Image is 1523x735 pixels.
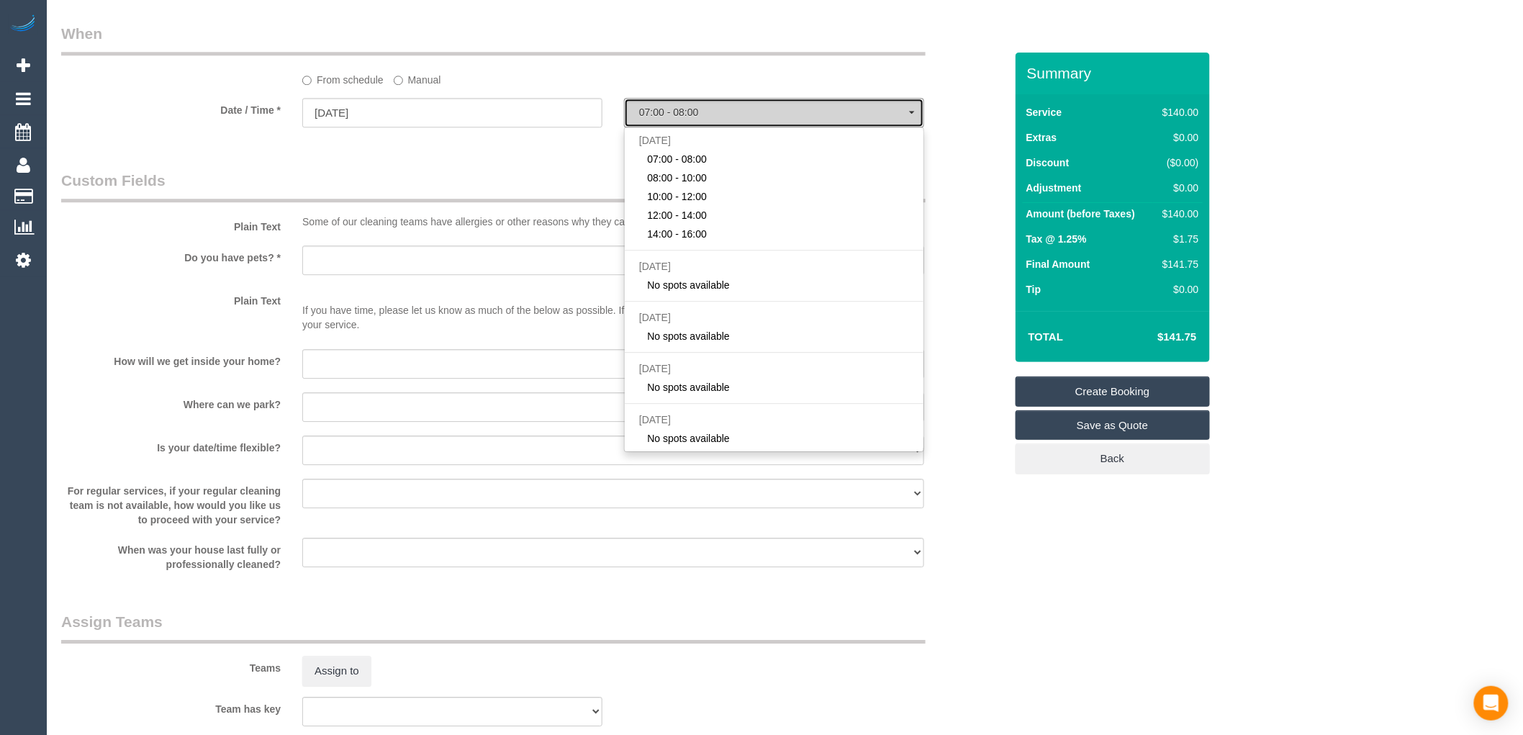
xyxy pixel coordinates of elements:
[639,261,671,272] span: [DATE]
[1026,155,1070,170] label: Discount
[302,68,384,87] label: From schedule
[50,436,292,455] label: Is your date/time flexible?
[1026,232,1087,246] label: Tax @ 1.25%
[50,289,292,308] label: Plain Text
[1114,331,1196,343] h4: $141.75
[624,98,924,127] button: 07:00 - 08:00
[50,98,292,117] label: Date / Time *
[50,245,292,265] label: Do you have pets? *
[302,76,312,85] input: From schedule
[1027,65,1203,81] h3: Summary
[1026,282,1041,297] label: Tip
[302,215,924,229] p: Some of our cleaning teams have allergies or other reasons why they can't attend homes withs pets.
[50,697,292,716] label: Team has key
[50,479,292,527] label: For regular services, if your regular cleaning team is not available, how would you like us to pr...
[302,656,371,686] button: Assign to
[1016,443,1210,474] a: Back
[50,349,292,369] label: How will we get inside your home?
[639,107,909,118] span: 07:00 - 08:00
[1474,686,1509,721] div: Open Intercom Messenger
[648,152,708,166] span: 07:00 - 08:00
[648,189,708,204] span: 10:00 - 12:00
[648,431,730,446] span: No spots available
[1016,376,1210,407] a: Create Booking
[302,98,602,127] input: DD/MM/YYYY
[1157,155,1198,170] div: ($0.00)
[639,135,671,146] span: [DATE]
[1026,130,1057,145] label: Extras
[639,363,671,374] span: [DATE]
[302,289,924,332] p: If you have time, please let us know as much of the below as possible. If not, our team may need ...
[1157,257,1198,271] div: $141.75
[61,611,926,644] legend: Assign Teams
[9,14,37,35] img: Automaid Logo
[61,170,926,202] legend: Custom Fields
[50,656,292,675] label: Teams
[1157,282,1198,297] div: $0.00
[648,329,730,343] span: No spots available
[1016,410,1210,441] a: Save as Quote
[1157,181,1198,195] div: $0.00
[1157,207,1198,221] div: $140.00
[639,312,671,323] span: [DATE]
[1026,181,1082,195] label: Adjustment
[61,23,926,55] legend: When
[1157,105,1198,120] div: $140.00
[50,538,292,572] label: When was your house last fully or professionally cleaned?
[394,76,403,85] input: Manual
[1157,130,1198,145] div: $0.00
[648,171,708,185] span: 08:00 - 10:00
[1026,207,1135,221] label: Amount (before Taxes)
[639,414,671,425] span: [DATE]
[1157,232,1198,246] div: $1.75
[1026,105,1062,120] label: Service
[1029,330,1064,343] strong: Total
[648,278,730,292] span: No spots available
[50,392,292,412] label: Where can we park?
[1026,257,1090,271] label: Final Amount
[394,68,441,87] label: Manual
[648,208,708,222] span: 12:00 - 14:00
[50,215,292,234] label: Plain Text
[648,380,730,394] span: No spots available
[648,227,708,241] span: 14:00 - 16:00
